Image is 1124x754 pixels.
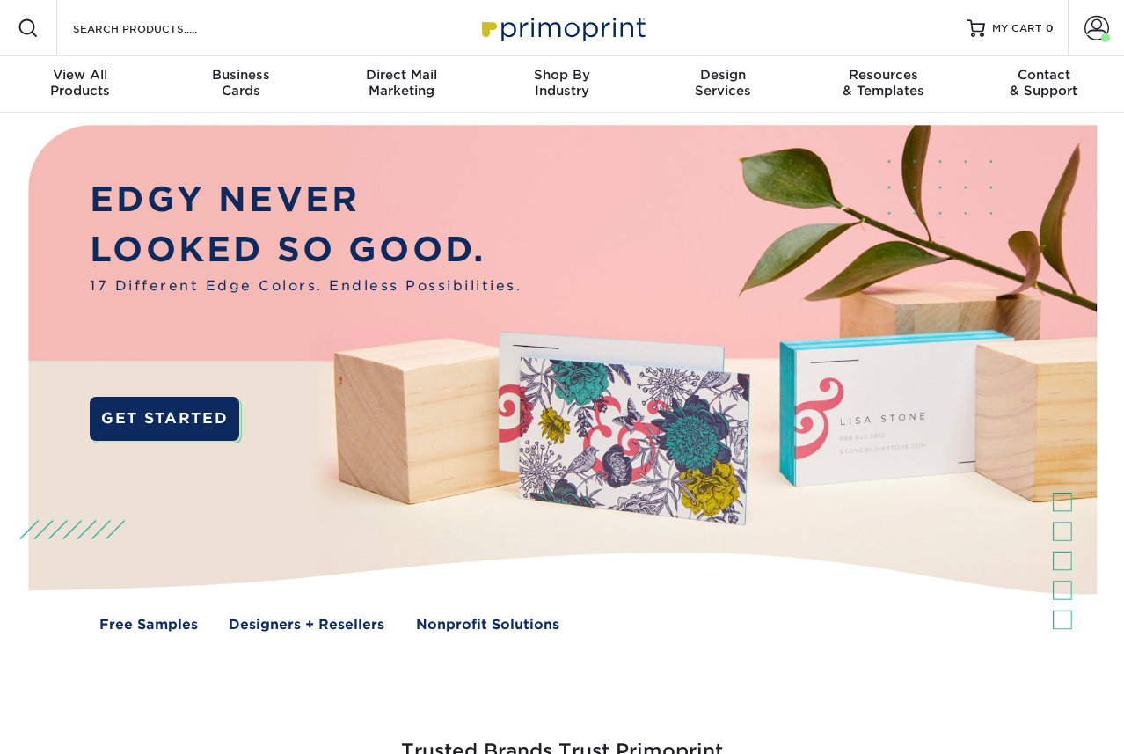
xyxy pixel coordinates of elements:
span: 0 [1046,22,1054,34]
input: SEARCH PRODUCTS..... [71,18,243,39]
a: GET STARTED [90,397,239,441]
span: Resources [803,67,964,83]
p: EDGY NEVER [90,174,522,225]
a: Free Samples [99,614,198,634]
img: Primoprint [474,9,650,47]
div: Cards [161,67,322,99]
span: Direct Mail [321,67,482,83]
a: BusinessCards [161,56,322,113]
div: Industry [482,67,643,99]
a: Direct MailMarketing [321,56,482,113]
a: DesignServices [642,56,803,113]
a: Designers + Resellers [229,614,384,634]
a: Shop ByIndustry [482,56,643,113]
span: Shop By [482,67,643,83]
span: MY CART [992,21,1042,36]
p: LOOKED SO GOOD. [90,224,522,275]
div: Marketing [321,67,482,99]
a: Contact& Support [963,56,1124,113]
div: Services [642,67,803,99]
span: 17 Different Edge Colors. Endless Possibilities. [90,275,522,296]
span: Business [161,67,322,83]
span: Design [642,67,803,83]
span: Contact [963,67,1124,83]
div: & Support [963,67,1124,99]
div: & Templates [803,67,964,99]
a: Resources& Templates [803,56,964,113]
a: Nonprofit Solutions [416,614,559,634]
